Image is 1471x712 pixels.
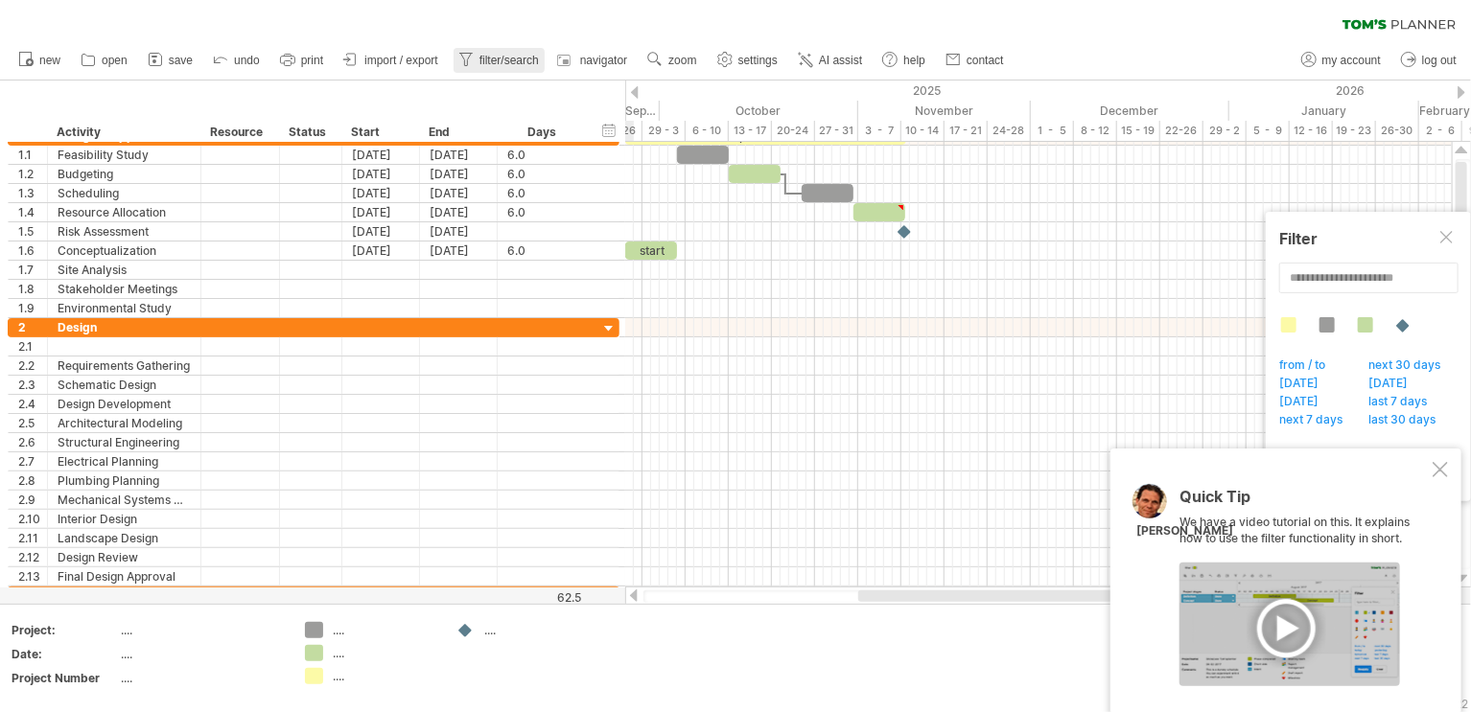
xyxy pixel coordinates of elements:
[339,48,444,73] a: import / export
[554,48,633,73] a: navigator
[1366,412,1449,431] span: last 30 days
[1276,412,1356,431] span: next 7 days
[18,510,47,528] div: 2.10
[668,54,696,67] span: zoom
[342,222,420,241] div: [DATE]
[289,123,331,142] div: Status
[12,622,117,638] div: Project:
[12,670,117,686] div: Project Number
[686,121,729,141] div: 6 - 10
[58,414,191,432] div: Architectural Modeling
[1366,394,1440,413] span: last 7 days
[18,376,47,394] div: 2.3
[18,241,47,260] div: 1.6
[18,548,47,566] div: 2.12
[58,280,191,298] div: Stakeholder Meetings
[1160,121,1203,141] div: 22-26
[1229,101,1419,121] div: January 2026
[507,165,579,183] div: 6.0
[210,123,269,142] div: Resource
[1276,394,1332,413] span: [DATE]
[507,146,579,164] div: 6.0
[12,646,117,662] div: Date:
[1031,121,1074,141] div: 1 - 5
[58,261,191,279] div: Site Analysis
[420,222,498,241] div: [DATE]
[642,48,702,73] a: zoom
[877,48,931,73] a: help
[18,567,47,586] div: 2.13
[507,203,579,221] div: 6.0
[945,121,988,141] div: 17 - 21
[660,101,858,121] div: October 2025
[1179,489,1429,686] div: We have a video tutorial on this. It explains how to use the filter functionality in short.
[18,491,47,509] div: 2.9
[18,318,47,336] div: 2
[1031,101,1229,121] div: December 2025
[58,491,191,509] div: Mechanical Systems Design
[18,165,47,183] div: 1.2
[1203,121,1247,141] div: 29 - 2
[507,241,579,260] div: 6.0
[580,54,627,67] span: navigator
[58,318,191,336] div: Design
[1276,357,1339,377] span: from / to
[1419,121,1462,141] div: 2 - 6
[712,48,783,73] a: settings
[625,241,677,260] div: start
[454,48,545,73] a: filter/search
[18,337,47,356] div: 2.1
[18,356,47,375] div: 2.2
[234,54,260,67] span: undo
[58,586,191,605] div: Permitting
[1333,121,1376,141] div: 19 - 23
[729,121,772,141] div: 13 - 17
[169,54,193,67] span: save
[815,121,858,141] div: 27 - 31
[18,184,47,202] div: 1.3
[76,48,133,73] a: open
[1396,48,1462,73] a: log out
[903,54,925,67] span: help
[1366,376,1421,395] span: [DATE]
[18,222,47,241] div: 1.5
[58,548,191,566] div: Design Review
[772,121,815,141] div: 20-24
[58,433,191,451] div: Structural Engineering
[1179,489,1429,515] div: Quick Tip
[342,203,420,221] div: [DATE]
[58,184,191,202] div: Scheduling
[58,356,191,375] div: Requirements Gathering
[1279,229,1458,248] div: Filter
[793,48,868,73] a: AI assist
[13,48,66,73] a: new
[988,121,1031,141] div: 24-28
[121,646,282,662] div: ....
[58,395,191,413] div: Design Development
[301,54,323,67] span: print
[420,165,498,183] div: [DATE]
[18,414,47,432] div: 2.5
[1290,121,1333,141] div: 12 - 16
[58,146,191,164] div: Feasibility Study
[342,241,420,260] div: [DATE]
[58,241,191,260] div: Conceptualization
[18,395,47,413] div: 2.4
[1136,523,1233,540] div: [PERSON_NAME]
[58,452,191,471] div: Electrical Planning
[342,146,420,164] div: [DATE]
[484,622,589,638] div: ....
[121,670,282,686] div: ....
[420,241,498,260] div: [DATE]
[364,54,438,67] span: import / export
[58,529,191,547] div: Landscape Design
[18,261,47,279] div: 1.7
[1376,121,1419,141] div: 26-30
[18,203,47,221] div: 1.4
[18,452,47,471] div: 2.7
[642,121,686,141] div: 29 - 3
[18,146,47,164] div: 1.1
[858,121,901,141] div: 3 - 7
[208,48,266,73] a: undo
[1276,376,1332,395] span: [DATE]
